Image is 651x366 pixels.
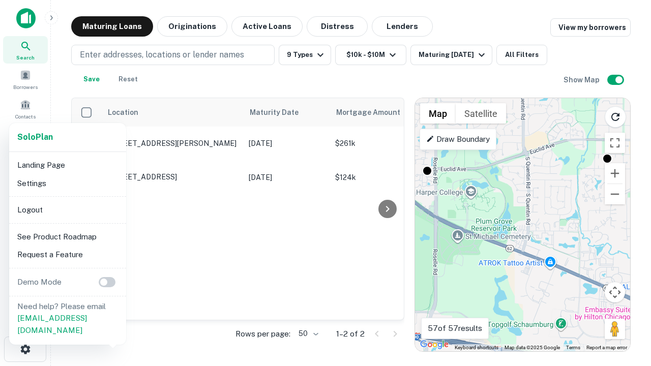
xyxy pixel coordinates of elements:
[13,156,122,174] li: Landing Page
[17,131,53,143] a: SoloPlan
[13,228,122,246] li: See Product Roadmap
[17,132,53,142] strong: Solo Plan
[13,276,66,288] p: Demo Mode
[600,252,651,301] iframe: Chat Widget
[13,201,122,219] li: Logout
[13,174,122,193] li: Settings
[13,246,122,264] li: Request a Feature
[17,300,118,337] p: Need help? Please email
[17,314,87,334] a: [EMAIL_ADDRESS][DOMAIN_NAME]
